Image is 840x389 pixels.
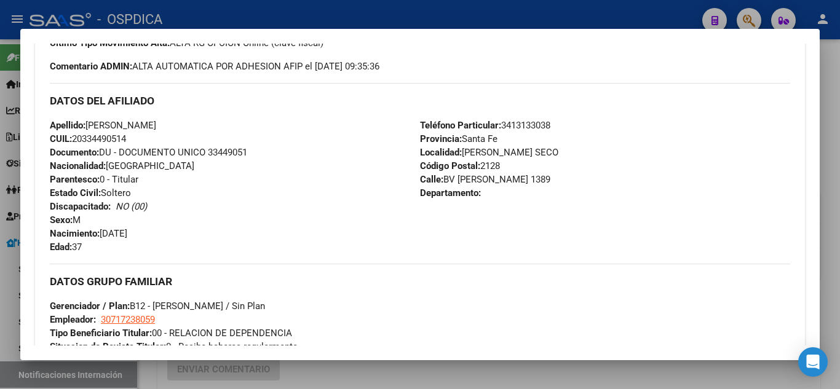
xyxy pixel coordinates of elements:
[50,147,247,158] span: DU - DOCUMENTO UNICO 33449051
[420,174,550,185] span: BV [PERSON_NAME] 1389
[420,133,462,144] strong: Provincia:
[50,94,790,108] h3: DATOS DEL AFILIADO
[50,214,81,226] span: M
[50,201,111,212] strong: Discapacitado:
[101,314,155,325] span: 30717238059
[50,133,72,144] strong: CUIL:
[50,187,131,198] span: Soltero
[50,242,82,253] span: 37
[50,314,96,325] strong: Empleador:
[50,37,170,49] strong: Ultimo Tipo Movimiento Alta:
[50,341,166,352] strong: Situacion de Revista Titular:
[420,147,462,158] strong: Localidad:
[50,120,156,131] span: [PERSON_NAME]
[50,328,152,339] strong: Tipo Beneficiario Titular:
[50,60,379,73] span: ALTA AUTOMATICA POR ADHESION AFIP el [DATE] 09:35:36
[50,275,790,288] h3: DATOS GRUPO FAMILIAR
[50,61,132,72] strong: Comentario ADMIN:
[420,120,550,131] span: 3413133038
[50,120,85,131] strong: Apellido:
[420,133,497,144] span: Santa Fe
[420,120,501,131] strong: Teléfono Particular:
[50,341,298,352] span: 0 - Recibe haberes regularmente
[50,133,126,144] span: 20334490514
[50,301,265,312] span: B12 - [PERSON_NAME] / Sin Plan
[116,201,147,212] i: NO (00)
[50,328,292,339] span: 00 - RELACION DE DEPENDENCIA
[50,228,100,239] strong: Nacimiento:
[50,214,73,226] strong: Sexo:
[50,174,100,185] strong: Parentesco:
[50,301,130,312] strong: Gerenciador / Plan:
[50,187,101,198] strong: Estado Civil:
[50,37,323,49] span: ALTA RG OPCION Online (clave fiscal)
[50,160,194,171] span: [GEOGRAPHIC_DATA]
[420,147,558,158] span: [PERSON_NAME] SECO
[420,187,481,198] strong: Departamento:
[50,160,106,171] strong: Nacionalidad:
[420,174,443,185] strong: Calle:
[420,160,500,171] span: 2128
[50,147,99,158] strong: Documento:
[798,347,828,377] div: Open Intercom Messenger
[50,174,138,185] span: 0 - Titular
[420,160,480,171] strong: Código Postal:
[50,242,72,253] strong: Edad:
[50,228,127,239] span: [DATE]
